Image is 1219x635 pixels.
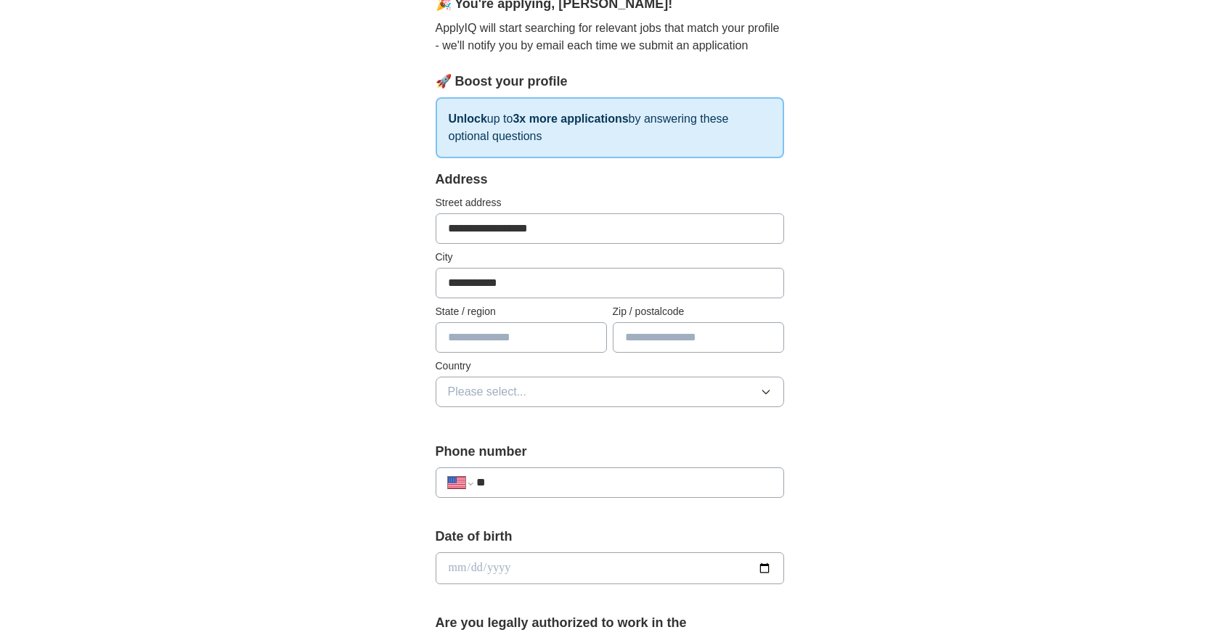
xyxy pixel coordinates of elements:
[613,304,784,319] label: Zip / postalcode
[436,527,784,546] label: Date of birth
[436,304,607,319] label: State / region
[513,112,628,125] strong: 3x more applications
[436,359,784,374] label: Country
[448,383,527,401] span: Please select...
[436,377,784,407] button: Please select...
[436,195,784,210] label: Street address
[436,442,784,462] label: Phone number
[436,170,784,189] div: Address
[436,250,784,265] label: City
[436,97,784,158] p: up to by answering these optional questions
[436,20,784,54] p: ApplyIQ will start searching for relevant jobs that match your profile - we'll notify you by emai...
[436,72,784,91] div: 🚀 Boost your profile
[449,112,487,125] strong: Unlock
